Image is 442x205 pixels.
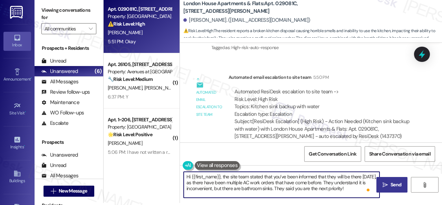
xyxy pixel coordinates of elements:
[44,186,95,197] button: New Message
[183,17,310,24] div: [PERSON_NAME]. ([EMAIL_ADDRESS][DOMAIN_NAME])
[229,74,416,83] div: Automated email escalation to site team
[108,61,172,68] div: Apt. 26105, [STREET_ADDRESS]
[184,172,379,198] textarea: To enrich screen reader interactions, please activate Accessibility in Grammarly extension settings
[108,94,128,100] div: 6:37 PM: Y
[41,172,78,179] div: All Messages
[234,118,410,140] div: Subject: [ResiDesk Escalation] (High Risk) - Action Needed (Kitchen sink backup with water) with ...
[3,32,31,50] a: Inbox
[108,140,142,146] span: [PERSON_NAME]
[108,131,152,138] strong: 🌟 Risk Level: Positive
[231,45,279,50] span: High-risk-auto-response
[3,134,31,152] a: Insights •
[45,23,85,34] input: All communities
[391,181,401,188] span: Send
[41,120,68,127] div: Escalate
[108,76,153,82] strong: 🔧 Risk Level: Medium
[108,6,172,13] div: Apt. 029081C, [STREET_ADDRESS][PERSON_NAME]
[183,27,442,49] span: : The resident reports a broken kitchen disposal causing horrible smells and inability to use the...
[41,99,79,106] div: Maintenance
[24,143,25,148] span: •
[304,146,361,162] button: Get Conversation Link
[41,78,78,85] div: All Messages
[108,29,142,36] span: [PERSON_NAME]
[108,123,172,131] div: Property: [GEOGRAPHIC_DATA]
[41,68,78,75] div: Unanswered
[108,21,145,27] strong: ⚠️ Risk Level: High
[211,43,437,53] div: Tagged as:
[108,85,144,91] span: [PERSON_NAME]
[376,177,407,193] button: Send
[422,182,427,188] i: 
[383,182,388,188] i: 
[89,26,93,31] i: 
[35,139,103,146] div: Prospects
[41,162,66,169] div: Unread
[183,28,213,34] strong: ⚠️ Risk Level: High
[25,110,26,114] span: •
[93,66,103,77] div: (6)
[3,168,31,186] a: Buildings
[35,45,103,52] div: Prospects + Residents
[144,85,179,91] span: [PERSON_NAME]
[108,38,136,45] div: 5:51 PM: Okay
[108,116,172,123] div: Apt. 1~206, [STREET_ADDRESS][US_STATE]
[41,109,84,117] div: WO Follow-ups
[369,150,431,158] span: Share Conversation via email
[3,100,31,119] a: Site Visit •
[234,88,410,118] div: Automated ResiDesk escalation to site team -> Risk Level: High Risk Topics: Kitchen sink backup w...
[196,89,223,119] div: Automated email escalation to site team
[41,88,90,96] div: Review follow-ups
[41,151,78,159] div: Unanswered
[31,76,32,81] span: •
[41,5,96,23] label: Viewing conversations for
[10,6,24,19] img: ResiDesk Logo
[108,68,172,75] div: Property: Avenues at [GEOGRAPHIC_DATA]
[309,150,356,158] span: Get Conversation Link
[311,74,329,81] div: 5:50 PM
[59,187,87,195] span: New Message
[108,13,172,20] div: Property: [GEOGRAPHIC_DATA] Apartments & Flats
[41,57,66,65] div: Unread
[108,149,254,155] div: 5:06 PM: I have not written a review before, but I'd be happy to leave one.
[51,188,56,194] i: 
[365,146,435,162] button: Share Conversation via email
